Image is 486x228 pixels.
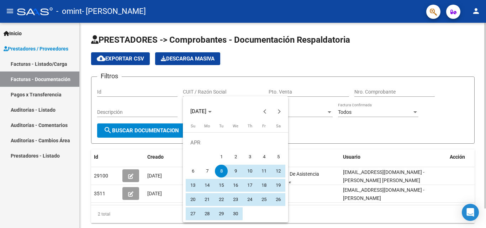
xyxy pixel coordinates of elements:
div: Open Intercom Messenger [462,204,479,221]
button: April 1, 2025 [214,150,228,164]
span: 11 [258,165,270,177]
button: April 21, 2025 [200,192,214,207]
span: 16 [229,179,242,192]
span: 8 [215,165,228,177]
button: April 19, 2025 [271,178,285,192]
button: April 14, 2025 [200,178,214,192]
button: April 13, 2025 [186,178,200,192]
span: 30 [229,207,242,220]
button: April 11, 2025 [257,164,271,178]
button: April 7, 2025 [200,164,214,178]
button: April 15, 2025 [214,178,228,192]
span: 1 [215,150,228,163]
span: 2 [229,150,242,163]
span: Su [191,124,195,128]
button: April 30, 2025 [228,207,243,221]
span: 26 [272,193,285,206]
span: 20 [186,193,199,206]
button: April 10, 2025 [243,164,257,178]
button: April 18, 2025 [257,178,271,192]
span: 22 [215,193,228,206]
button: April 12, 2025 [271,164,285,178]
span: Sa [276,124,281,128]
button: April 25, 2025 [257,192,271,207]
span: 24 [243,193,256,206]
span: 13 [186,179,199,192]
button: April 20, 2025 [186,192,200,207]
td: APR [186,136,285,150]
button: April 23, 2025 [228,192,243,207]
button: Choose month and year [187,105,215,118]
button: April 22, 2025 [214,192,228,207]
span: 17 [243,179,256,192]
span: 6 [186,165,199,177]
button: April 26, 2025 [271,192,285,207]
span: Fr [262,124,266,128]
span: [DATE] [190,108,206,115]
span: 29 [215,207,228,220]
span: 28 [201,207,213,220]
span: 12 [272,165,285,177]
span: We [233,124,238,128]
button: Previous month [258,104,272,118]
span: 7 [201,165,213,177]
button: April 3, 2025 [243,150,257,164]
span: 21 [201,193,213,206]
button: April 4, 2025 [257,150,271,164]
button: Next month [272,104,286,118]
button: April 16, 2025 [228,178,243,192]
button: April 29, 2025 [214,207,228,221]
span: 4 [258,150,270,163]
button: April 9, 2025 [228,164,243,178]
button: April 28, 2025 [200,207,214,221]
span: 27 [186,207,199,220]
span: Tu [219,124,223,128]
span: 15 [215,179,228,192]
span: 5 [272,150,285,163]
button: April 8, 2025 [214,164,228,178]
span: 9 [229,165,242,177]
span: 19 [272,179,285,192]
button: April 6, 2025 [186,164,200,178]
span: 23 [229,193,242,206]
span: 14 [201,179,213,192]
button: April 27, 2025 [186,207,200,221]
button: April 5, 2025 [271,150,285,164]
button: April 17, 2025 [243,178,257,192]
span: 3 [243,150,256,163]
span: Mo [204,124,210,128]
span: Th [248,124,252,128]
button: April 24, 2025 [243,192,257,207]
span: 18 [258,179,270,192]
span: 25 [258,193,270,206]
button: April 2, 2025 [228,150,243,164]
span: 10 [243,165,256,177]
